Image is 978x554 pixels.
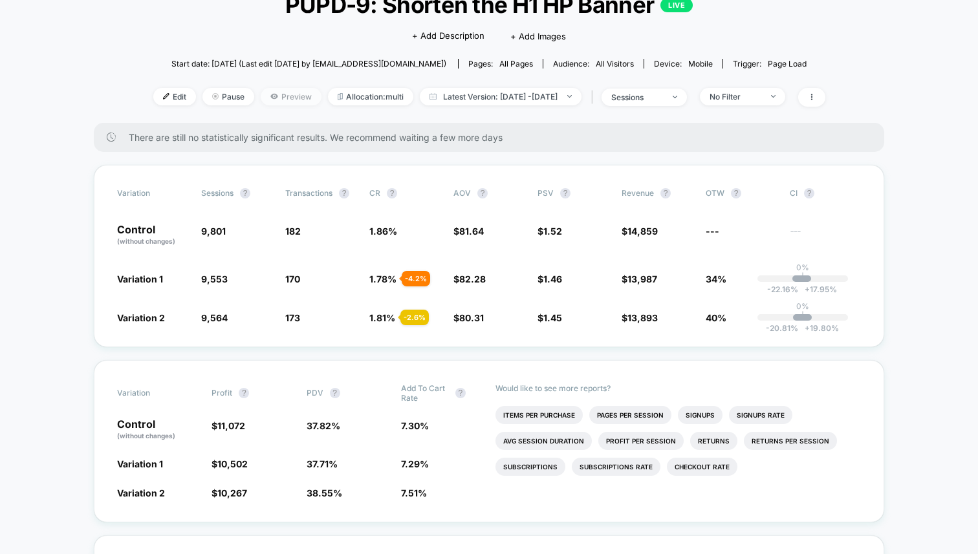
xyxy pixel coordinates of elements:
p: Would like to see more reports? [495,383,861,393]
button: ? [240,188,250,198]
span: Variation 1 [117,458,163,469]
span: Latest Version: [DATE] - [DATE] [420,88,581,105]
span: OTW [706,188,777,198]
button: ? [239,388,249,398]
span: 170 [285,273,300,284]
span: -22.16 % [767,284,798,294]
span: Page Load [768,59,807,69]
span: $ [622,226,658,237]
span: --- [790,228,861,246]
span: mobile [688,59,713,69]
p: 0% [796,262,809,272]
span: Device: [644,59,723,69]
p: | [801,272,804,282]
span: Profit [212,388,232,398]
button: ? [387,188,397,198]
div: Pages: [468,59,533,69]
button: ? [339,188,349,198]
span: Variation [117,383,188,403]
span: 13,893 [627,312,658,323]
span: 13,987 [627,273,657,284]
span: $ [212,420,245,431]
button: ? [560,188,570,198]
button: ? [477,188,488,198]
button: ? [804,188,814,198]
span: Sessions [201,188,234,198]
span: 7.29 % [401,458,429,469]
span: 37.71 % [307,458,338,469]
p: | [801,311,804,321]
span: There are still no statistically significant results. We recommend waiting a few more days [129,132,858,143]
li: Profit Per Session [598,432,684,450]
span: Revenue [622,188,654,198]
span: | [588,88,602,107]
p: Control [117,419,199,441]
span: 80.31 [459,312,484,323]
span: + Add Description [412,30,484,43]
span: $ [212,487,247,498]
span: (without changes) [117,432,175,440]
li: Subscriptions Rate [572,458,660,476]
span: (without changes) [117,237,175,245]
span: 1.86 % [369,226,397,237]
span: all pages [499,59,533,69]
span: $ [622,312,658,323]
span: Edit [153,88,196,105]
div: - 4.2 % [402,271,430,286]
li: Signups Rate [729,406,792,424]
span: $ [453,273,486,284]
span: 1.78 % [369,273,397,284]
span: 82.28 [459,273,486,284]
span: Transactions [285,188,332,198]
span: All Visitors [596,59,634,69]
span: 9,801 [201,226,226,237]
div: No Filter [710,92,761,101]
span: Start date: [DATE] (Last edit [DATE] by [EMAIL_ADDRESS][DOMAIN_NAME]) [171,59,446,69]
div: sessions [611,92,663,102]
li: Returns [690,432,737,450]
span: 34% [706,273,726,284]
span: PSV [538,188,554,198]
img: rebalance [338,93,343,100]
span: 37.82 % [307,420,340,431]
span: AOV [453,188,471,198]
span: 10,502 [217,458,248,469]
span: 10,267 [217,487,247,498]
span: 19.80 % [798,323,839,333]
button: ? [455,388,466,398]
span: Pause [202,88,254,105]
span: 40% [706,312,726,323]
img: end [212,93,219,100]
button: ? [731,188,741,198]
li: Pages Per Session [589,406,671,424]
span: $ [453,312,484,323]
span: PDV [307,388,323,398]
span: Variation [117,188,188,198]
span: Variation 2 [117,487,165,498]
div: - 2.6 % [400,310,429,325]
li: Returns Per Session [744,432,837,450]
span: CR [369,188,380,198]
span: 7.30 % [401,420,429,431]
span: $ [538,312,562,323]
img: end [673,96,677,98]
span: 17.95 % [798,284,837,294]
span: 81.64 [459,226,484,237]
span: + [805,323,810,333]
span: -20.81 % [766,323,798,333]
li: Checkout Rate [667,458,737,476]
span: $ [538,226,562,237]
p: 0% [796,301,809,311]
li: Subscriptions [495,458,565,476]
span: $ [538,273,562,284]
span: 14,859 [627,226,658,237]
span: $ [212,458,248,469]
span: Allocation: multi [328,88,413,105]
div: Audience: [553,59,634,69]
img: end [567,95,572,98]
li: Avg Session Duration [495,432,592,450]
span: $ [453,226,484,237]
span: Variation 2 [117,312,165,323]
span: 1.45 [543,312,562,323]
p: Control [117,224,188,246]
